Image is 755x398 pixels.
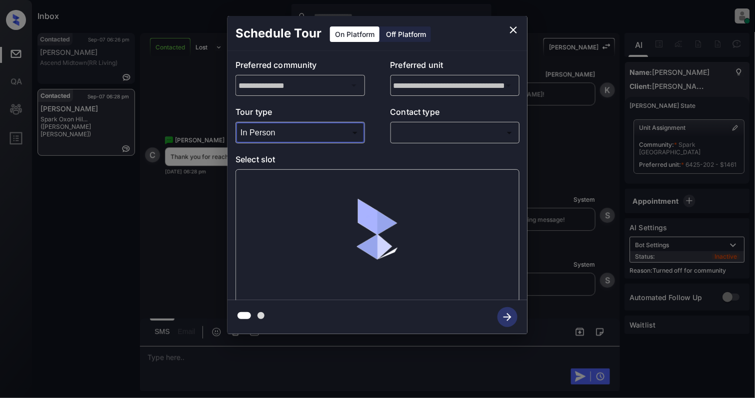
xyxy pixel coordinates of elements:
p: Preferred unit [390,59,520,75]
button: btn-next [491,304,523,330]
div: Off Platform [381,26,431,42]
img: loaderv1.7921fd1ed0a854f04152.gif [319,177,436,295]
div: In Person [238,124,362,141]
p: Contact type [390,106,520,122]
p: Tour type [235,106,365,122]
button: close [503,20,523,40]
div: On Platform [330,26,379,42]
h2: Schedule Tour [227,16,329,51]
p: Preferred community [235,59,365,75]
p: Select slot [235,153,519,169]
